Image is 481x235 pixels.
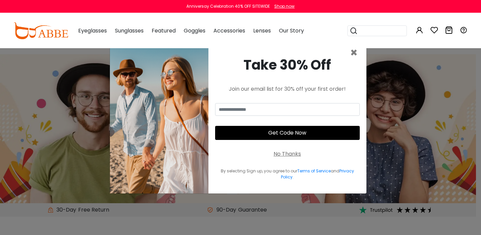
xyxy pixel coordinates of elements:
[274,150,301,158] div: No Thanks
[350,47,358,59] button: Close
[297,168,331,174] a: Terms of Service
[110,42,208,193] img: welcome
[115,27,144,34] span: Sunglasses
[279,27,304,34] span: Our Story
[215,55,360,75] div: Take 30% Off
[152,27,176,34] span: Featured
[213,27,245,34] span: Accessories
[78,27,107,34] span: Eyeglasses
[184,27,205,34] span: Goggles
[253,27,271,34] span: Lenses
[186,3,270,9] div: Anniversay Celebration 40% OFF SITEWIDE
[271,3,295,9] a: Shop now
[215,85,360,93] div: Join our email list for 30% off your first order!
[274,3,295,9] div: Shop now
[350,44,358,61] span: ×
[13,22,68,39] img: abbeglasses.com
[215,126,360,140] button: Get Code Now
[215,168,360,180] div: By selecting Sign up, you agree to our and .
[281,168,354,180] a: Privacy Policy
